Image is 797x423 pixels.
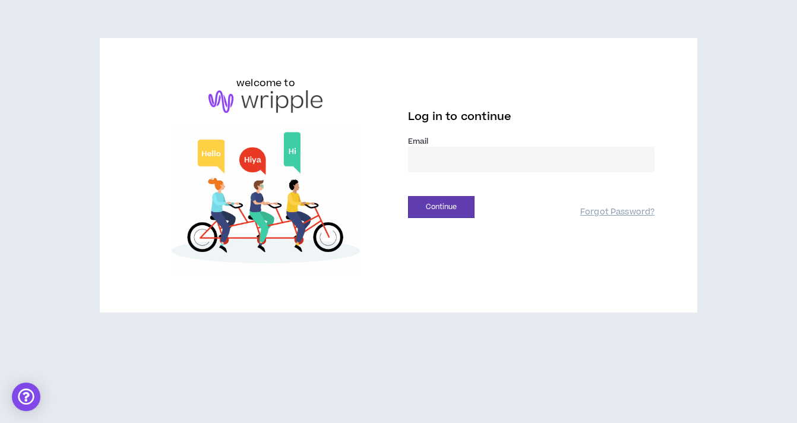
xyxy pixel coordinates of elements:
div: Open Intercom Messenger [12,383,40,411]
label: Email [408,136,654,147]
button: Continue [408,196,475,218]
img: logo-brand.png [208,90,322,113]
a: Forgot Password? [580,207,654,218]
img: Welcome to Wripple [143,125,389,275]
span: Log in to continue [408,109,511,124]
h6: welcome to [236,76,295,90]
